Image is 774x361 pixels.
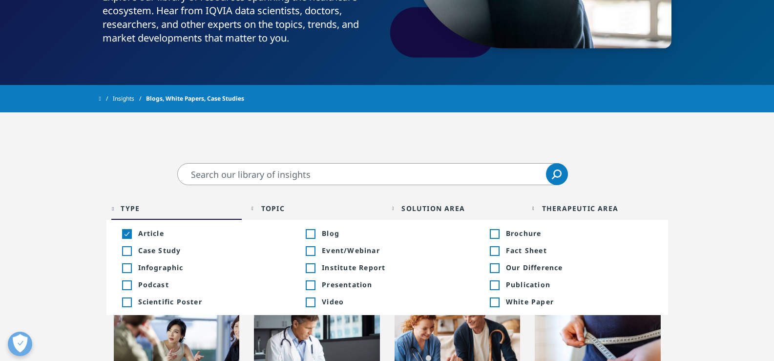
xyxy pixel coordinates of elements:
[122,264,131,273] div: Inclusion filter on Infographic; +118 results
[479,225,663,242] li: Inclusion filter on Brochure; +51 results
[111,259,295,276] li: Inclusion filter on Infographic; +118 results
[306,247,314,255] div: Inclusion filter on Event/Webinar; +921 results
[490,230,499,238] div: Inclusion filter on Brochure; +51 results
[295,242,479,259] li: Inclusion filter on Event/Webinar; +921 results
[138,297,285,306] span: Scientific Poster
[490,298,499,307] div: Inclusion filter on White Paper; +844 results
[122,230,131,238] div: Inclusion filter on Article; 221 results
[122,281,131,290] div: Inclusion filter on Podcast; +82 results
[121,204,140,213] div: Type facet.
[113,90,146,107] a: Insights
[322,280,468,289] span: Presentation
[306,264,314,273] div: Inclusion filter on Institute Report; +128 results
[295,276,479,293] li: Inclusion filter on Presentation; +272 results
[306,298,314,307] div: Inclusion filter on Video; +273 results
[111,242,295,259] li: Inclusion filter on Case Study; +306 results
[506,280,652,289] span: Publication
[490,264,499,273] div: Inclusion filter on Our Difference; +1 result
[490,247,499,255] div: Inclusion filter on Fact Sheet; +696 results
[295,225,479,242] li: Inclusion filter on Blog; +1,405 result
[295,259,479,276] li: Inclusion filter on Institute Report; +128 results
[506,263,652,272] span: Our Difference
[401,204,465,213] div: Solution Area facet.
[322,263,468,272] span: Institute Report
[138,280,285,289] span: Podcast
[8,332,32,356] button: Open Preferences
[506,297,652,306] span: White Paper
[261,204,285,213] div: Topic facet.
[479,276,663,293] li: Inclusion filter on Publication; +174 results
[546,163,568,185] a: Search
[506,246,652,255] span: Fact Sheet
[479,293,663,310] li: Inclusion filter on White Paper; +844 results
[111,293,295,310] li: Inclusion filter on Scientific Poster; +13 results
[138,246,285,255] span: Case Study
[479,242,663,259] li: Inclusion filter on Fact Sheet; +696 results
[490,281,499,290] div: Inclusion filter on Publication; +174 results
[306,230,314,238] div: Inclusion filter on Blog; +1,405 result
[146,90,244,107] span: Blogs, White Papers, Case Studies
[552,170,562,179] svg: Search
[177,163,568,185] input: Search
[295,293,479,310] li: Inclusion filter on Video; +273 results
[138,229,285,238] span: Article
[506,229,652,238] span: Brochure
[111,276,295,293] li: Inclusion filter on Podcast; +82 results
[322,297,468,306] span: Video
[122,298,131,307] div: Inclusion filter on Scientific Poster; +13 results
[479,259,663,276] li: Inclusion filter on Our Difference; +1 result
[138,263,285,272] span: Infographic
[122,247,131,255] div: Inclusion filter on Case Study; +306 results
[111,225,295,242] li: Inclusion filter on Article; 221 results
[542,204,618,213] div: Therapeutic Area facet.
[322,246,468,255] span: Event/Webinar
[306,281,314,290] div: Inclusion filter on Presentation; +272 results
[322,229,468,238] span: Blog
